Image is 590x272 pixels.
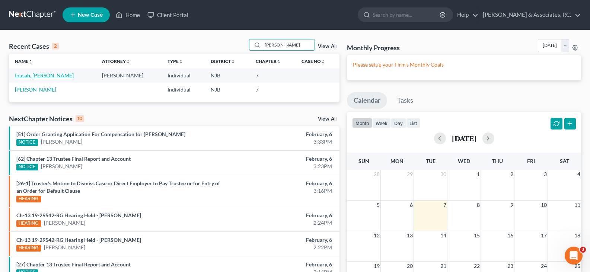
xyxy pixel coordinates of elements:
div: February, 6 [232,131,332,138]
span: 20 [406,262,414,271]
div: 2:22PM [232,244,332,251]
span: 25 [574,262,581,271]
div: February, 6 [232,180,332,187]
span: 17 [540,231,548,240]
span: Sat [560,158,569,164]
span: Tue [426,158,436,164]
div: 2:24PM [232,219,332,227]
a: Tasks [390,92,420,109]
h3: Monthly Progress [347,43,400,52]
span: 29 [406,170,414,179]
div: 3:33PM [232,138,332,145]
div: February, 6 [232,261,332,268]
div: NOTICE [16,164,38,170]
span: 30 [440,170,447,179]
a: [62] Chapter 13 Trustee Final Report and Account [16,156,131,162]
td: Individual [162,83,205,96]
a: Inusah, [PERSON_NAME] [15,72,74,79]
div: Recent Cases [9,42,59,51]
span: 9 [510,201,514,209]
span: 15 [473,231,481,240]
a: [PERSON_NAME] & Associates, P.C. [479,8,581,22]
span: 12 [373,231,380,240]
span: Mon [390,158,404,164]
span: Fri [527,158,535,164]
a: [PERSON_NAME] [44,244,85,251]
i: unfold_more [277,60,281,64]
div: February, 6 [232,212,332,219]
span: 24 [540,262,548,271]
a: Client Portal [144,8,192,22]
div: NOTICE [16,139,38,146]
div: HEARING [16,196,41,202]
p: Please setup your Firm's Monthly Goals [353,61,575,68]
span: 3 [543,170,548,179]
td: NJB [205,83,250,96]
td: NJB [205,68,250,82]
a: View All [318,44,337,49]
div: February, 6 [232,236,332,244]
span: 8 [476,201,481,209]
td: 7 [250,83,296,96]
span: 1 [476,170,481,179]
a: [51] Order Granting Application For Compensation for [PERSON_NAME] [16,131,185,137]
div: February, 6 [232,155,332,163]
span: 18 [574,231,581,240]
a: [PERSON_NAME] [15,86,56,93]
span: 14 [440,231,447,240]
a: [26-1] Trustee's Motion to Dismiss Case or Direct Employer to Pay Trustee or for Entry of an Orde... [16,180,220,194]
button: week [372,118,391,128]
a: Home [112,8,144,22]
button: day [391,118,406,128]
span: 28 [373,170,380,179]
span: 2 [510,170,514,179]
input: Search by name... [373,8,441,22]
span: 16 [507,231,514,240]
span: 5 [376,201,380,209]
span: 21 [440,262,447,271]
a: Ch-13 19-29542-RG Hearing Held - [PERSON_NAME] [16,237,141,243]
button: month [352,118,372,128]
span: 6 [409,201,414,209]
a: Chapterunfold_more [256,58,281,64]
a: View All [318,116,337,122]
a: [27] Chapter 13 Trustee Final Report and Account [16,261,131,268]
span: 4 [577,170,581,179]
a: Districtunfold_more [211,58,235,64]
div: NextChapter Notices [9,114,84,123]
td: 7 [250,68,296,82]
iframe: Intercom live chat [565,247,583,265]
div: 3:23PM [232,163,332,170]
h2: [DATE] [452,134,476,142]
a: Attorneyunfold_more [102,58,130,64]
span: Wed [458,158,470,164]
a: Calendar [347,92,387,109]
a: [PERSON_NAME] [44,219,85,227]
span: 13 [406,231,414,240]
button: list [406,118,420,128]
a: Help [453,8,478,22]
a: Nameunfold_more [15,58,33,64]
i: unfold_more [28,60,33,64]
div: 3:16PM [232,187,332,195]
a: Ch-13 19-29542-RG Hearing Held - [PERSON_NAME] [16,212,141,218]
td: [PERSON_NAME] [96,68,162,82]
i: unfold_more [126,60,130,64]
i: unfold_more [231,60,235,64]
td: Individual [162,68,205,82]
div: 10 [76,115,84,122]
span: 11 [574,201,581,209]
span: New Case [78,12,103,18]
i: unfold_more [179,60,183,64]
a: [PERSON_NAME] [41,138,82,145]
span: 10 [540,201,548,209]
span: 19 [373,262,380,271]
span: 3 [580,247,586,253]
span: 7 [443,201,447,209]
input: Search by name... [262,39,315,50]
span: 23 [507,262,514,271]
div: 2 [52,43,59,49]
a: Typeunfold_more [168,58,183,64]
i: unfold_more [321,60,325,64]
span: Sun [358,158,369,164]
